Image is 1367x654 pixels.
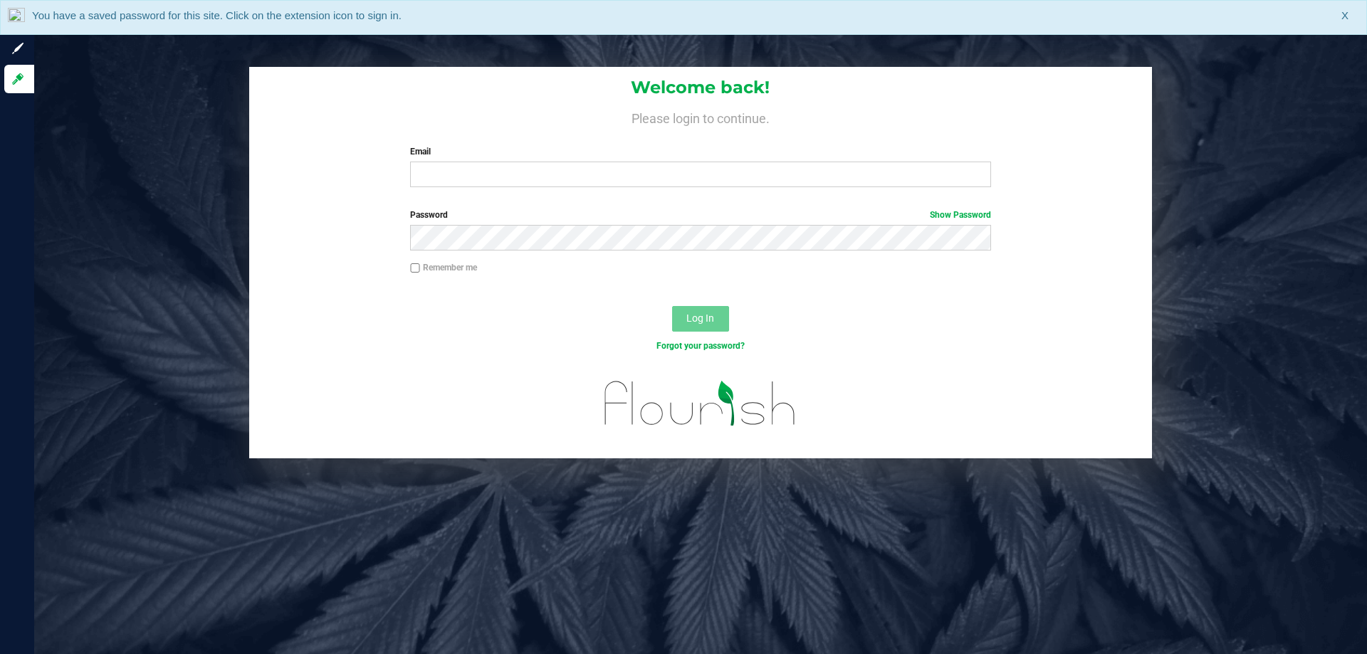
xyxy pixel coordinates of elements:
h1: Welcome back! [249,78,1152,97]
input: Remember me [410,263,420,273]
label: Email [410,145,990,158]
inline-svg: Log in [11,72,25,86]
span: Password [410,210,448,220]
h4: Please login to continue. [249,108,1152,125]
button: Log In [672,306,729,332]
img: flourish_logo.svg [587,367,813,440]
a: Show Password [930,210,991,220]
span: You have a saved password for this site. Click on the extension icon to sign in. [32,9,402,21]
inline-svg: Sign up [11,41,25,56]
span: X [1341,8,1348,24]
img: notLoggedInIcon.png [8,8,25,27]
span: Log In [686,312,714,324]
label: Remember me [410,261,477,274]
a: Forgot your password? [656,341,745,351]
